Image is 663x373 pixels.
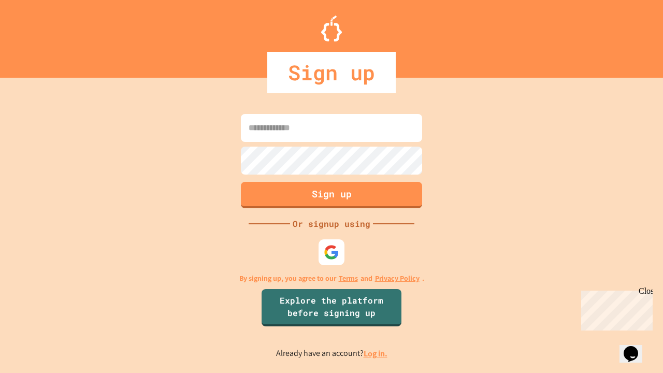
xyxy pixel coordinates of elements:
[324,245,339,260] img: google-icon.svg
[4,4,71,66] div: Chat with us now!Close
[375,273,420,284] a: Privacy Policy
[262,289,401,326] a: Explore the platform before signing up
[290,218,373,230] div: Or signup using
[241,182,422,208] button: Sign up
[577,286,653,331] iframe: chat widget
[619,332,653,363] iframe: chat widget
[321,16,342,41] img: Logo.svg
[364,348,387,359] a: Log in.
[239,273,424,284] p: By signing up, you agree to our and .
[339,273,358,284] a: Terms
[267,52,396,93] div: Sign up
[276,347,387,360] p: Already have an account?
